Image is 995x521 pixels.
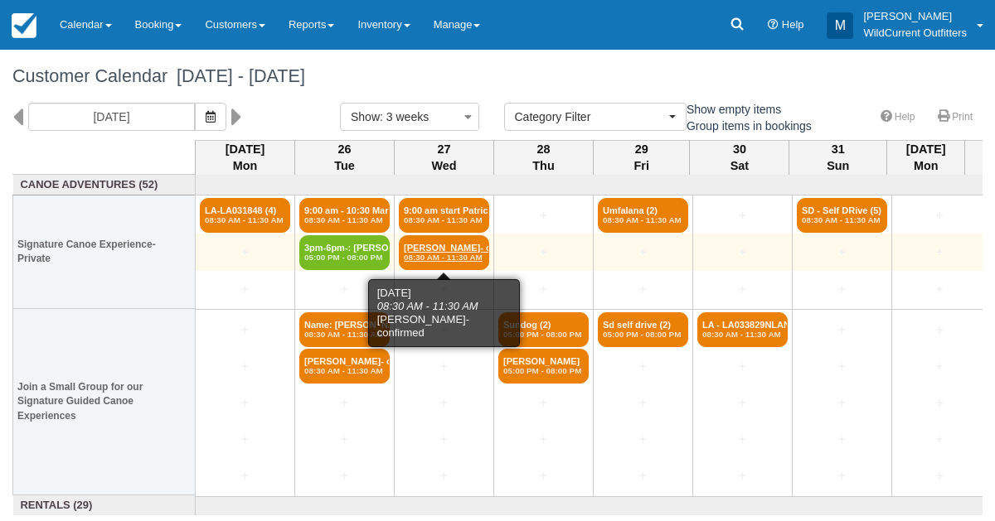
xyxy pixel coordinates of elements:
[200,198,290,233] a: LA-LA031848 (4)08:30 AM - 11:30 AM
[380,110,429,123] span: : 3 weeks
[896,431,983,448] a: +
[503,366,584,376] em: 05:00 PM - 08:00 PM
[404,215,484,225] em: 08:30 AM - 11:30 AM
[928,105,983,129] a: Print
[789,140,887,175] th: 31 Sun
[399,321,489,339] a: +
[697,281,788,298] a: +
[498,431,589,448] a: +
[404,253,484,263] em: 08:30 AM - 11:30 AM
[598,394,688,412] a: +
[498,467,589,485] a: +
[697,358,788,375] a: +
[702,330,783,340] em: 08:30 AM - 11:30 AM
[797,244,887,261] a: +
[667,113,823,138] label: Group items in bookings
[17,177,192,193] a: Canoe Adventures (52)
[598,281,688,298] a: +
[667,119,825,131] span: Group items in bookings
[498,244,589,261] a: +
[299,235,390,270] a: 3pm-6pm-: [PERSON_NAME] (5)05:00 PM - 08:00 PM
[295,140,395,175] th: 26 Tue
[299,467,390,485] a: +
[200,394,290,412] a: +
[200,431,290,448] a: +
[598,312,688,347] a: Sd self drive (2)05:00 PM - 08:00 PM
[697,312,788,347] a: LA - LA033829NLAN (2)08:30 AM - 11:30 AM
[200,244,290,261] a: +
[304,366,385,376] em: 08:30 AM - 11:30 AM
[887,140,965,175] th: [DATE] Mon
[896,321,983,339] a: +
[304,253,385,263] em: 05:00 PM - 08:00 PM
[598,244,688,261] a: +
[498,312,589,347] a: Sundog (2)05:00 PM - 08:00 PM
[340,103,479,131] button: Show: 3 weeks
[299,349,390,384] a: [PERSON_NAME]- confir (2)08:30 AM - 11:30 AM
[598,467,688,485] a: +
[494,140,594,175] th: 28 Thu
[12,13,36,38] img: checkfront-main-nav-mini-logo.png
[802,215,882,225] em: 08:30 AM - 11:30 AM
[200,281,290,298] a: +
[299,281,390,298] a: +
[896,358,983,375] a: +
[399,394,489,412] a: +
[697,467,788,485] a: +
[205,215,285,225] em: 08:30 AM - 11:30 AM
[697,431,788,448] a: +
[603,215,683,225] em: 08:30 AM - 11:30 AM
[896,244,983,261] a: +
[797,321,887,339] a: +
[351,110,380,123] span: Show
[12,66,983,86] h1: Customer Calendar
[498,207,589,224] a: +
[598,431,688,448] a: +
[603,330,683,340] em: 05:00 PM - 08:00 PM
[598,198,688,233] a: Umfalana (2)08:30 AM - 11:30 AM
[797,358,887,375] a: +
[690,140,789,175] th: 30 Sat
[304,330,385,340] em: 08:30 AM - 11:30 AM
[797,281,887,298] a: +
[667,97,792,122] label: Show empty items
[13,309,196,495] th: Join a Small Group for our Signature Guided Canoe Experiences
[299,431,390,448] a: +
[498,394,589,412] a: +
[399,431,489,448] a: +
[515,109,665,125] span: Category Filter
[667,103,794,114] span: Show empty items
[304,215,385,225] em: 08:30 AM - 11:30 AM
[697,244,788,261] a: +
[200,321,290,339] a: +
[399,198,489,233] a: 9:00 am start Patric (3)08:30 AM - 11:30 AM
[782,18,804,31] span: Help
[498,281,589,298] a: +
[200,467,290,485] a: +
[399,281,489,298] a: +
[797,431,887,448] a: +
[399,467,489,485] a: +
[896,281,983,298] a: +
[697,207,788,224] a: +
[196,140,295,175] th: [DATE] Mon
[797,198,887,233] a: SD - Self DRive (5)08:30 AM - 11:30 AM
[863,25,967,41] p: WildCurrent Outfitters
[863,8,967,25] p: [PERSON_NAME]
[299,198,390,233] a: 9:00 am - 10:30 Mari (5)08:30 AM - 11:30 AM
[598,358,688,375] a: +
[503,330,584,340] em: 05:00 PM - 08:00 PM
[399,358,489,375] a: +
[399,235,489,270] a: [PERSON_NAME]- con (3)08:30 AM - 11:30 AM
[594,140,690,175] th: 29 Fri
[200,358,290,375] a: +
[13,195,196,309] th: Signature Canoe Experience- Private
[498,349,589,384] a: [PERSON_NAME]05:00 PM - 08:00 PM
[504,103,687,131] button: Category Filter
[167,65,305,86] span: [DATE] - [DATE]
[768,20,779,31] i: Help
[827,12,853,39] div: M
[299,312,390,347] a: Name: [PERSON_NAME][MEDICAL_DATA]08:30 AM - 11:30 AM
[395,140,494,175] th: 27 Wed
[896,394,983,412] a: +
